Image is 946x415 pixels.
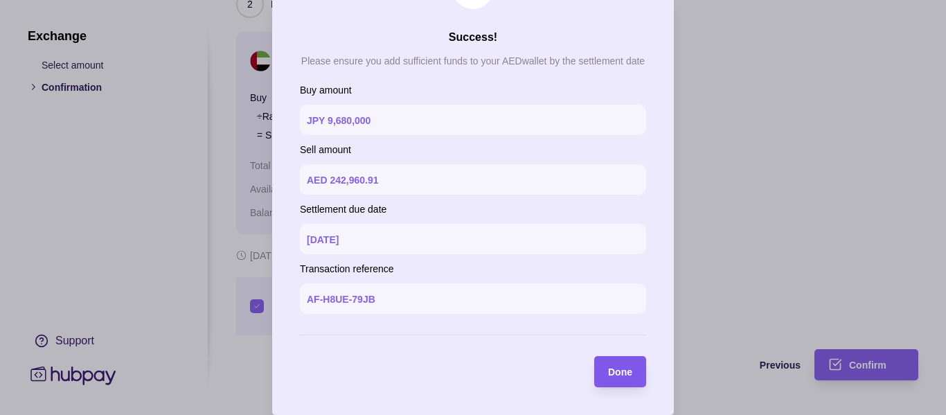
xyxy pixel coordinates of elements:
[300,202,646,217] p: Settlement due date
[449,30,497,45] h2: Success!
[301,55,645,67] p: Please ensure you add sufficient funds to your AED wallet by the settlement date
[300,142,646,157] p: Sell amount
[307,175,379,186] p: AED 242,960.91
[307,115,371,126] p: JPY 9,680,000
[300,261,646,276] p: Transaction reference
[300,82,646,98] p: Buy amount
[307,294,375,305] p: AF-H8UE-79JB
[608,367,632,378] span: Done
[307,234,339,245] p: [DATE]
[594,356,646,387] button: Done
